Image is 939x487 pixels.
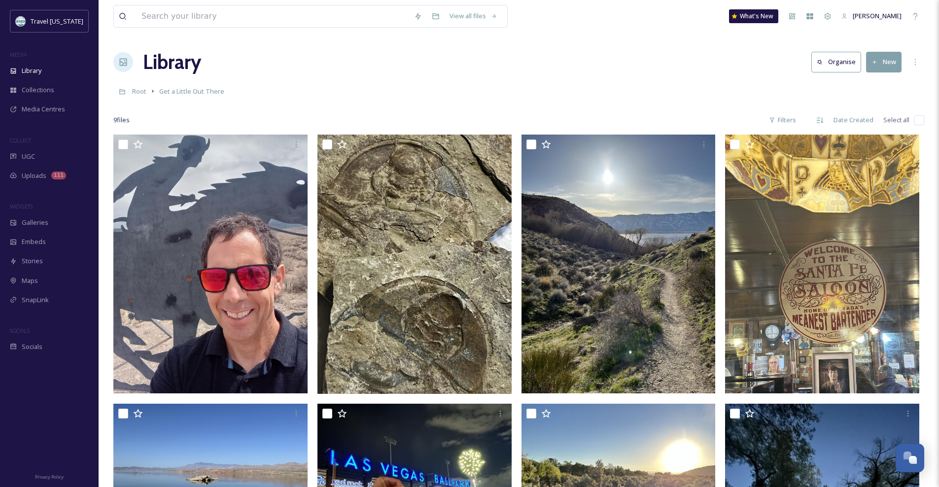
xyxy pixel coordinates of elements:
span: Maps [22,276,38,285]
span: 9 file s [113,115,130,125]
span: Select all [883,115,909,125]
a: Get a Little Out There [159,85,224,97]
span: Galleries [22,218,48,227]
div: Date Created [829,110,878,130]
a: [PERSON_NAME] [836,6,906,26]
a: Organise [811,52,866,72]
span: UGC [22,152,35,161]
img: ext_1758288971.862445_Frodaddys@aol.com-IMG_6765.jpeg [522,135,716,393]
span: Socials [22,342,42,351]
span: Get a Little Out There [159,87,224,96]
img: ext_1758298760.931207_cnsmeh@yahoo.com-Pony Express Rider.jpg [113,135,308,393]
span: [PERSON_NAME] [853,11,902,20]
a: Library [143,47,201,77]
span: SOCIALS [10,327,30,334]
div: Filters [764,110,801,130]
button: Open Chat [896,444,924,472]
button: Organise [811,52,861,72]
span: Travel [US_STATE] [31,17,83,26]
span: SnapLink [22,295,49,305]
span: MEDIA [10,51,27,58]
span: Library [22,66,41,75]
img: ext_1758295124.188162_Bigdaddytim@roadrunner.com-IMG_1890.jpeg [317,135,512,393]
button: New [866,52,902,72]
span: Root [132,87,146,96]
img: ext_1758288971.065579_Frodaddys@aol.com-IMG_6795.jpeg [725,135,919,393]
a: Privacy Policy [35,470,64,482]
a: Root [132,85,146,97]
span: Privacy Policy [35,474,64,480]
span: WIDGETS [10,203,33,210]
a: What's New [729,9,778,23]
div: 111 [51,172,66,179]
input: Search your library [137,5,409,27]
img: download.jpeg [16,16,26,26]
span: COLLECT [10,137,31,144]
span: Collections [22,85,54,95]
span: Uploads [22,171,46,180]
a: View all files [445,6,502,26]
span: Media Centres [22,104,65,114]
span: Embeds [22,237,46,246]
span: Stories [22,256,43,266]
